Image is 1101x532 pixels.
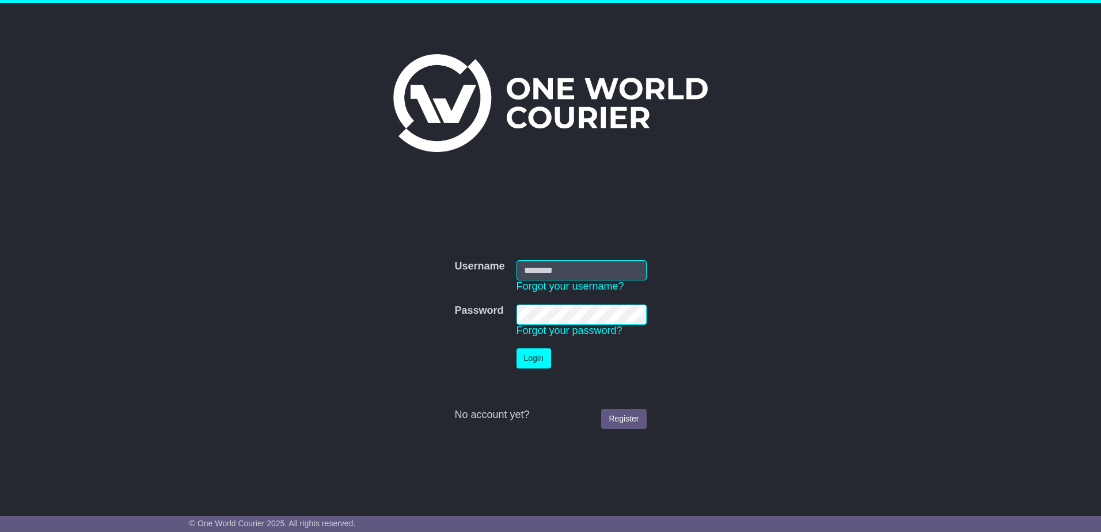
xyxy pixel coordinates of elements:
a: Forgot your username? [517,280,624,292]
div: No account yet? [454,409,646,421]
button: Login [517,348,551,368]
a: Register [601,409,646,429]
label: Username [454,260,504,273]
label: Password [454,305,503,317]
span: © One World Courier 2025. All rights reserved. [189,519,356,528]
img: One World [393,54,708,152]
a: Forgot your password? [517,325,622,336]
